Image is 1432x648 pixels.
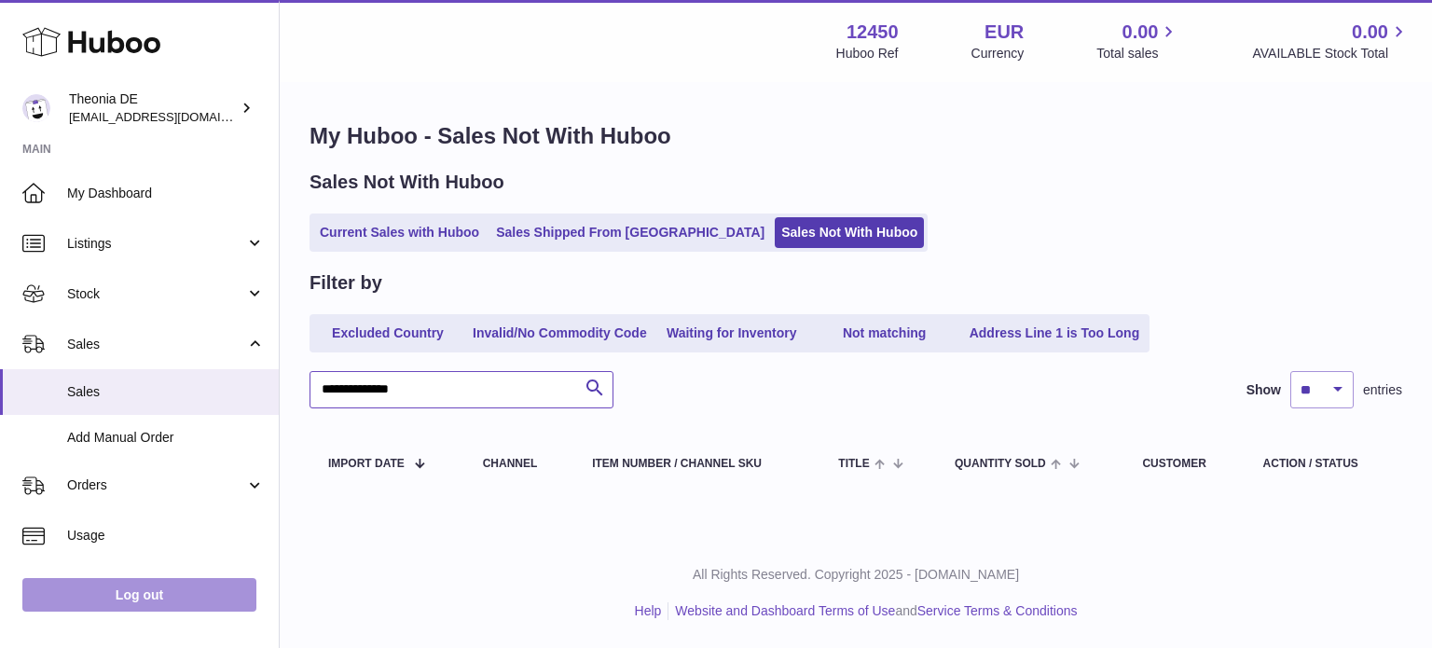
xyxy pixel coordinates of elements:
[984,20,1024,45] strong: EUR
[592,458,801,470] div: Item Number / Channel SKU
[313,318,462,349] a: Excluded Country
[1252,45,1410,62] span: AVAILABLE Stock Total
[1246,381,1281,399] label: Show
[1352,20,1388,45] span: 0.00
[657,318,806,349] a: Waiting for Inventory
[310,170,504,195] h2: Sales Not With Huboo
[483,458,556,470] div: Channel
[1252,20,1410,62] a: 0.00 AVAILABLE Stock Total
[1363,381,1402,399] span: entries
[310,270,382,296] h2: Filter by
[67,527,265,545] span: Usage
[466,318,654,349] a: Invalid/No Commodity Code
[22,578,256,612] a: Log out
[69,109,274,124] span: [EMAIL_ADDRESS][DOMAIN_NAME]
[971,45,1025,62] div: Currency
[67,336,245,353] span: Sales
[1122,20,1159,45] span: 0.00
[810,318,959,349] a: Not matching
[847,20,899,45] strong: 12450
[1263,458,1384,470] div: Action / Status
[668,602,1077,620] li: and
[775,217,924,248] a: Sales Not With Huboo
[635,603,662,618] a: Help
[22,94,50,122] img: info-de@theonia.com
[1142,458,1225,470] div: Customer
[313,217,486,248] a: Current Sales with Huboo
[295,566,1417,584] p: All Rights Reserved. Copyright 2025 - [DOMAIN_NAME]
[67,185,265,202] span: My Dashboard
[838,458,869,470] span: Title
[67,429,265,447] span: Add Manual Order
[1096,45,1179,62] span: Total sales
[67,285,245,303] span: Stock
[67,476,245,494] span: Orders
[67,235,245,253] span: Listings
[69,90,237,126] div: Theonia DE
[489,217,771,248] a: Sales Shipped From [GEOGRAPHIC_DATA]
[67,383,265,401] span: Sales
[328,458,405,470] span: Import date
[1096,20,1179,62] a: 0.00 Total sales
[917,603,1078,618] a: Service Terms & Conditions
[310,121,1402,151] h1: My Huboo - Sales Not With Huboo
[675,603,895,618] a: Website and Dashboard Terms of Use
[955,458,1046,470] span: Quantity Sold
[836,45,899,62] div: Huboo Ref
[963,318,1147,349] a: Address Line 1 is Too Long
